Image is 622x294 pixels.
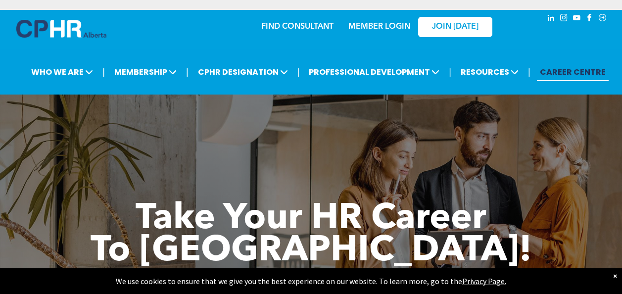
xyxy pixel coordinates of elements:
a: JOIN [DATE] [418,17,492,37]
a: facebook [584,12,595,26]
a: MEMBER LOGIN [348,23,410,31]
a: Privacy Page. [462,276,506,286]
a: Social network [597,12,608,26]
li: | [449,62,451,82]
a: FIND CONSULTANT [261,23,334,31]
span: WHO WE ARE [28,63,96,81]
span: CPHR DESIGNATION [195,63,291,81]
img: A blue and white logo for cp alberta [16,20,106,38]
li: | [186,62,189,82]
a: linkedin [546,12,557,26]
a: youtube [572,12,582,26]
div: Dismiss notification [613,271,617,281]
span: To [GEOGRAPHIC_DATA]! [91,234,532,269]
span: JOIN [DATE] [432,22,478,32]
li: | [102,62,105,82]
span: MEMBERSHIP [111,63,180,81]
span: PROFESSIONAL DEVELOPMENT [306,63,442,81]
span: Take Your HR Career [136,201,486,237]
span: RESOURCES [458,63,522,81]
li: | [528,62,530,82]
li: | [297,62,300,82]
a: CAREER CENTRE [537,63,609,81]
a: instagram [559,12,570,26]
